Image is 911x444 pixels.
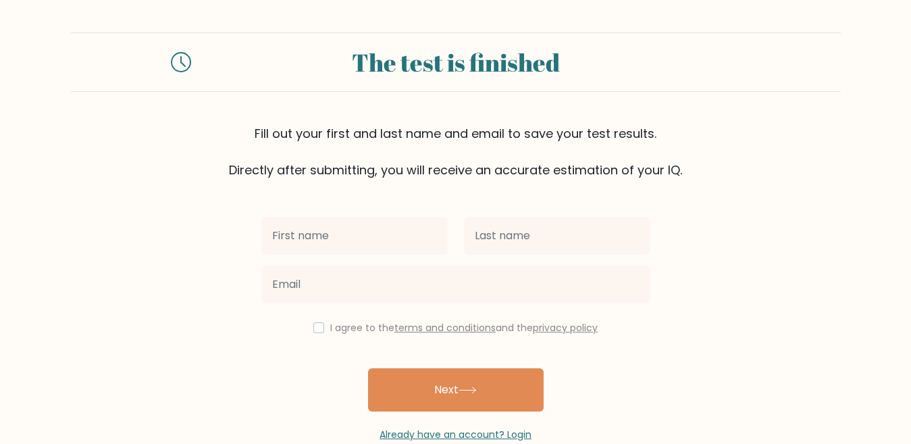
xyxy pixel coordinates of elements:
[261,266,650,303] input: Email
[261,217,448,255] input: First name
[533,321,598,335] a: privacy policy
[394,321,496,335] a: terms and conditions
[71,124,841,179] div: Fill out your first and last name and email to save your test results. Directly after submitting,...
[368,368,544,412] button: Next
[207,44,704,80] div: The test is finished
[464,217,650,255] input: Last name
[380,428,531,441] a: Already have an account? Login
[330,321,598,335] label: I agree to the and the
